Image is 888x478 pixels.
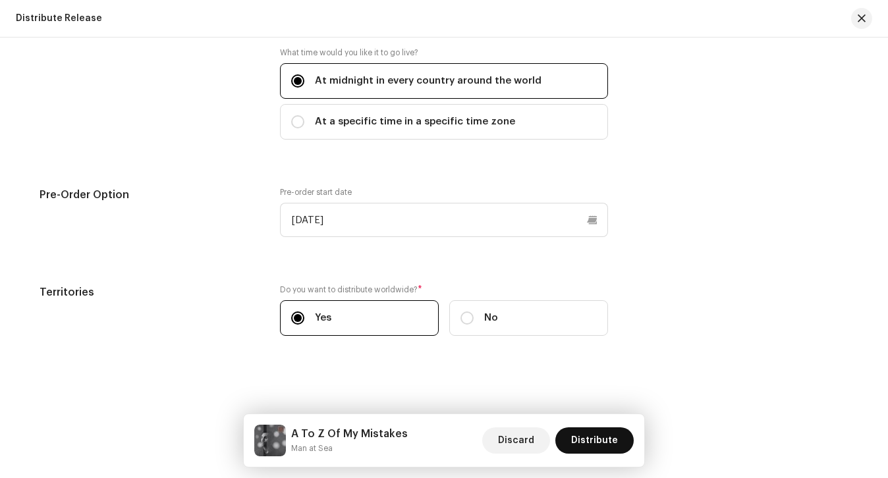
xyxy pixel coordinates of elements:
[571,427,618,454] span: Distribute
[280,284,608,295] label: Do you want to distribute worldwide?
[280,203,608,237] input: Select Date
[280,187,352,198] label: Pre-order start date
[498,427,534,454] span: Discard
[280,47,608,58] label: What time would you like it to go live?
[40,284,259,300] h5: Territories
[16,13,102,24] div: Distribute Release
[482,427,550,454] button: Discard
[291,442,408,455] small: A To Z Of My Mistakes
[291,426,408,442] h5: A To Z Of My Mistakes
[555,427,634,454] button: Distribute
[40,187,259,203] h5: Pre-Order Option
[484,311,498,325] span: No
[254,425,286,456] img: 4251e779-e392-458f-b996-0cfcdab24ebd
[315,115,515,129] span: At a specific time in a specific time zone
[315,311,331,325] span: Yes
[315,74,541,88] span: At midnight in every country around the world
